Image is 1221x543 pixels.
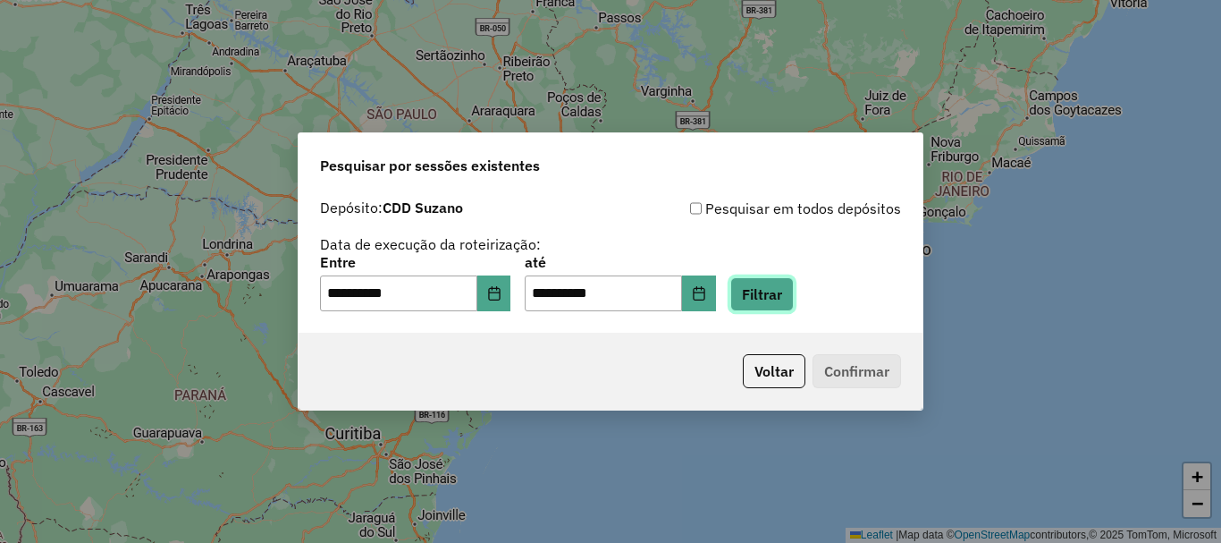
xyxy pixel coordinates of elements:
[383,199,463,216] strong: CDD Suzano
[320,155,540,176] span: Pesquisar por sessões existentes
[477,276,511,311] button: Choose Date
[743,354,805,388] button: Voltar
[730,277,794,311] button: Filtrar
[320,251,510,273] label: Entre
[682,276,716,311] button: Choose Date
[525,251,715,273] label: até
[610,198,901,219] div: Pesquisar em todos depósitos
[320,197,463,218] label: Depósito:
[320,233,541,255] label: Data de execução da roteirização:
